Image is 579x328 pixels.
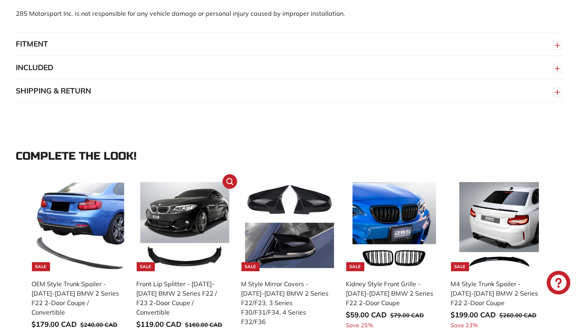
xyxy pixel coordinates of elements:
[346,310,387,319] span: $59.00 CAD
[241,279,330,326] div: M Style Mirror Covers - [DATE]-[DATE] BMW 2 Series F22/F23, 3 Series F30/F31/F34, 4 Series F32/F36
[346,262,364,271] div: Sale
[16,32,563,56] button: FITMENT
[544,271,573,296] inbox-online-store-chat: Shopify online store chat
[16,56,563,80] button: INCLUDED
[16,79,563,103] button: SHIPPING & RETURN
[451,262,469,271] div: Sale
[346,279,435,307] div: Kidney Style Front Grille - [DATE]-[DATE] BMW 2 Series F22 2-Door Coupe
[32,279,121,317] div: OEM Style Trunk Spoiler - [DATE]-[DATE] BMW 2 Series F22 2-Door Coupe / Convertible
[451,310,496,319] span: $199.00 CAD
[137,262,155,271] div: Sale
[35,182,124,271] img: bmw spoiler
[16,150,563,162] div: Complete the look!
[390,312,424,319] span: $79.00 CAD
[241,262,260,271] div: Sale
[499,312,536,319] span: $260.00 CAD
[32,262,50,271] div: Sale
[136,279,225,317] div: Front Lip Splitter - [DATE]-[DATE] BMW 2 Series F22 / F23 2-Door Coupe / Convertible
[451,279,540,307] div: M4 Style Trunk Spoiler - [DATE]-[DATE] BMW 2 Series F22 2-Door Coupe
